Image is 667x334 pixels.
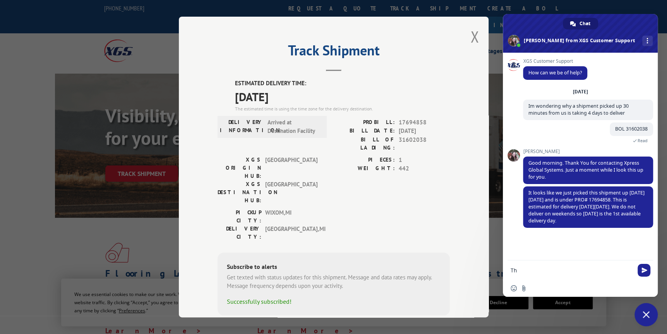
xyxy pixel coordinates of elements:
[528,103,629,116] span: Im wondering why a shipment picked up 30 minutes from us is taking 4 days to deliver
[334,118,395,127] label: PROBILL:
[511,267,633,274] textarea: Compose your message...
[399,127,450,136] span: [DATE]
[642,36,653,46] div: More channels
[218,45,450,60] h2: Track Shipment
[521,285,527,291] span: Send a file
[615,126,648,132] span: BOL 31602038
[580,18,590,29] span: Chat
[523,149,653,154] span: [PERSON_NAME]
[573,90,588,94] div: [DATE]
[334,156,395,165] label: PIECES:
[265,156,317,180] span: [GEOGRAPHIC_DATA]
[528,69,582,76] span: How can we be of help?
[227,297,441,306] div: Successfully subscribed!
[399,156,450,165] span: 1
[528,160,643,180] span: Good morning. Thank You for contacting Xpress Global Systems. Just a moment while I look this up ...
[563,18,598,29] div: Chat
[265,225,317,241] span: [GEOGRAPHIC_DATA] , MI
[399,136,450,152] span: 31602038
[528,189,645,224] span: It looks like we just picked this shipment up [DATE] [DATE] and is under PRO# 17694858. This is e...
[334,164,395,173] label: WEIGHT:
[218,208,261,225] label: PICKUP CITY:
[227,273,441,291] div: Get texted with status updates for this shipment. Message and data rates may apply. Message frequ...
[227,262,441,273] div: Subscribe to alerts
[235,79,450,88] label: ESTIMATED DELIVERY TIME:
[220,118,264,136] label: DELIVERY INFORMATION:
[334,136,395,152] label: BILL OF LADING:
[634,303,658,326] div: Close chat
[218,180,261,205] label: XGS DESTINATION HUB:
[638,264,650,277] span: Send
[235,105,450,112] div: The estimated time is using the time zone for the delivery destination.
[638,138,648,143] span: Read
[399,164,450,173] span: 442
[265,208,317,225] span: WIXOM , MI
[511,285,517,291] span: Insert an emoji
[470,26,479,47] button: Close modal
[265,180,317,205] span: [GEOGRAPHIC_DATA]
[267,118,320,136] span: Arrived at Destination Facility
[218,225,261,241] label: DELIVERY CITY:
[218,156,261,180] label: XGS ORIGIN HUB:
[235,88,450,105] span: [DATE]
[399,118,450,127] span: 17694858
[523,59,587,64] span: XGS Customer Support
[334,127,395,136] label: BILL DATE:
